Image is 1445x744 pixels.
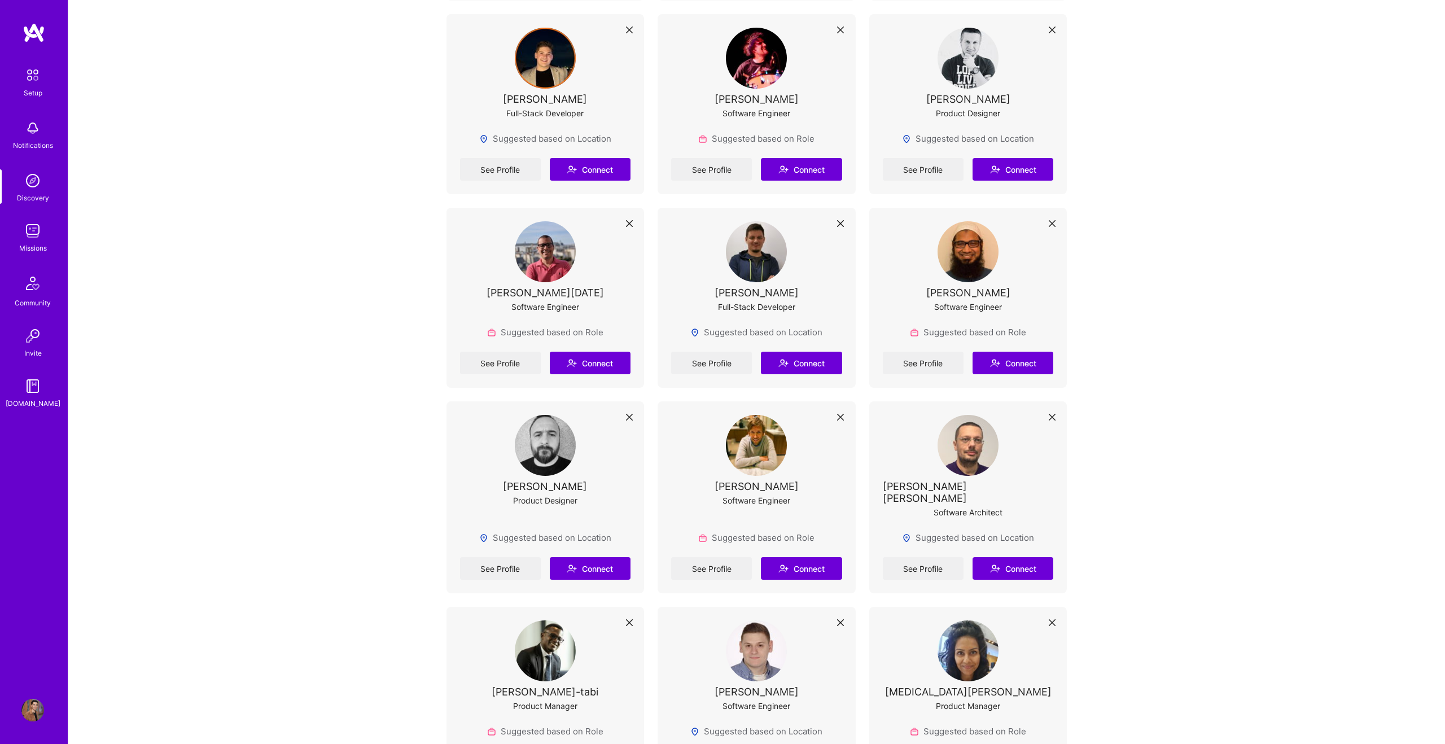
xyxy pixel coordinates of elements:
[671,158,752,181] a: See Profile
[21,699,44,721] img: User Avatar
[715,93,799,105] div: [PERSON_NAME]
[885,686,1052,698] div: [MEDICAL_DATA][PERSON_NAME]
[550,352,630,374] button: Connect
[1049,220,1056,227] i: icon Close
[910,725,1026,737] div: Suggested based on Role
[21,169,44,192] img: discovery
[934,506,1002,518] div: Software Architect
[690,727,699,736] img: Locations icon
[883,480,1054,504] div: [PERSON_NAME] [PERSON_NAME]
[671,557,752,580] a: See Profile
[515,415,576,476] img: User Avatar
[690,326,822,338] div: Suggested based on Location
[460,158,541,181] a: See Profile
[626,414,633,421] i: icon Close
[936,700,1000,712] div: Product Manager
[902,532,1034,544] div: Suggested based on Location
[837,619,844,626] i: icon Close
[550,557,630,580] button: Connect
[883,557,964,580] a: See Profile
[487,326,603,338] div: Suggested based on Role
[626,220,633,227] i: icon Close
[910,727,919,736] img: Role icon
[973,557,1053,580] button: Connect
[506,107,584,119] div: Full-Stack Developer
[19,242,47,254] div: Missions
[698,134,707,143] img: Role icon
[902,134,911,143] img: Locations icon
[487,725,603,737] div: Suggested based on Role
[6,397,60,409] div: [DOMAIN_NAME]
[515,221,576,282] img: User Avatar
[837,27,844,33] i: icon Close
[671,352,752,374] a: See Profile
[19,699,47,721] a: User Avatar
[1049,414,1056,421] i: icon Close
[460,352,541,374] a: See Profile
[910,326,1026,338] div: Suggested based on Role
[990,563,1000,574] i: icon Connect
[715,287,799,299] div: [PERSON_NAME]
[910,328,919,337] img: Role icon
[13,139,53,151] div: Notifications
[513,494,577,506] div: Product Designer
[479,133,611,145] div: Suggested based on Location
[938,28,999,89] img: User Avatar
[902,533,911,542] img: Locations icon
[938,415,999,476] img: User Avatar
[778,358,789,368] i: icon Connect
[698,133,815,145] div: Suggested based on Role
[503,93,587,105] div: [PERSON_NAME]
[21,63,45,87] img: setup
[990,358,1000,368] i: icon Connect
[761,158,842,181] button: Connect
[21,220,44,242] img: teamwork
[567,563,577,574] i: icon Connect
[690,725,822,737] div: Suggested based on Location
[722,700,790,712] div: Software Engineer
[726,620,787,681] img: User Avatar
[479,533,488,542] img: Locations icon
[926,287,1010,299] div: [PERSON_NAME]
[837,220,844,227] i: icon Close
[487,328,496,337] img: Role icon
[938,620,999,681] img: User Avatar
[479,134,488,143] img: Locations icon
[1049,27,1056,33] i: icon Close
[460,557,541,580] a: See Profile
[778,164,789,174] i: icon Connect
[883,352,964,374] a: See Profile
[722,494,790,506] div: Software Engineer
[19,270,46,297] img: Community
[990,164,1000,174] i: icon Connect
[626,619,633,626] i: icon Close
[487,727,496,736] img: Role icon
[21,325,44,347] img: Invite
[21,117,44,139] img: bell
[973,158,1053,181] button: Connect
[973,352,1053,374] button: Connect
[567,164,577,174] i: icon Connect
[23,23,45,43] img: logo
[722,107,790,119] div: Software Engineer
[513,700,577,712] div: Product Manager
[17,192,49,204] div: Discovery
[567,358,577,368] i: icon Connect
[938,221,999,282] img: User Avatar
[479,532,611,544] div: Suggested based on Location
[698,533,707,542] img: Role icon
[726,28,787,89] img: User Avatar
[21,375,44,397] img: guide book
[492,686,598,698] div: [PERSON_NAME]-tabi
[487,287,604,299] div: [PERSON_NAME][DATE]
[626,27,633,33] i: icon Close
[24,87,42,99] div: Setup
[690,328,699,337] img: Locations icon
[902,133,1034,145] div: Suggested based on Location
[926,93,1010,105] div: [PERSON_NAME]
[15,297,51,309] div: Community
[934,301,1002,313] div: Software Engineer
[726,415,787,476] img: User Avatar
[778,563,789,574] i: icon Connect
[511,301,579,313] div: Software Engineer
